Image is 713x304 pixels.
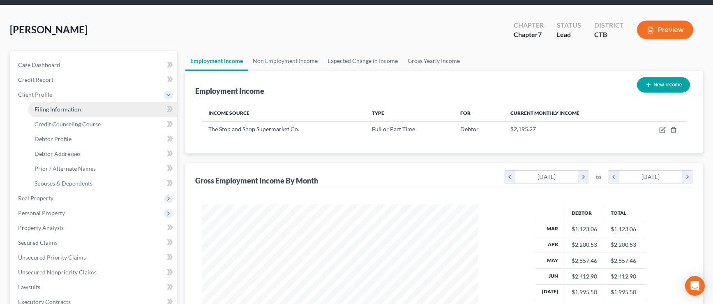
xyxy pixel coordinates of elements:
[637,77,690,93] button: New Income
[28,146,177,161] a: Debtor Addresses
[12,235,177,250] a: Secured Claims
[28,176,177,191] a: Spouses & Dependents
[535,221,565,237] th: Mar
[594,21,624,30] div: District
[18,61,60,68] span: Case Dashboard
[12,265,177,280] a: Unsecured Nonpriority Claims
[18,239,58,246] span: Secured Claims
[28,132,177,146] a: Debtor Profile
[572,257,597,265] div: $2,857.46
[208,125,299,132] span: The Stop and Shop Supermarket Co.
[515,171,578,183] div: [DATE]
[403,51,465,71] a: Gross Yearly Income
[12,72,177,87] a: Credit Report
[504,171,515,183] i: chevron_left
[604,284,646,300] td: $1,995.50
[28,102,177,117] a: Filing Information
[572,288,597,296] div: $1,995.50
[35,106,81,113] span: Filing Information
[604,253,646,268] td: $2,857.46
[514,30,544,39] div: Chapter
[28,117,177,132] a: Credit Counseling Course
[10,23,88,35] span: [PERSON_NAME]
[572,241,597,249] div: $2,200.53
[185,51,248,71] a: Employment Income
[460,125,479,132] span: Debtor
[604,237,646,253] td: $2,200.53
[510,110,579,116] span: Current Monthly Income
[538,30,542,38] span: 7
[35,165,96,172] span: Prior / Alternate Names
[12,250,177,265] a: Unsecured Priority Claims
[18,269,97,276] span: Unsecured Nonpriority Claims
[608,171,619,183] i: chevron_left
[195,176,318,186] div: Gross Employment Income By Month
[535,269,565,284] th: Jun
[12,280,177,295] a: Lawsuits
[557,21,581,30] div: Status
[535,253,565,268] th: May
[510,125,536,132] span: $2,195.27
[685,276,705,296] div: Open Intercom Messenger
[372,125,415,132] span: Full or Part Time
[557,30,581,39] div: Lead
[18,76,53,83] span: Credit Report
[35,150,81,157] span: Debtor Addresses
[604,204,646,221] th: Total
[18,224,64,231] span: Property Analysis
[514,21,544,30] div: Chapter
[682,171,693,183] i: chevron_right
[535,237,565,253] th: Apr
[460,110,471,116] span: For
[594,30,624,39] div: CTB
[637,21,693,39] button: Preview
[596,173,601,181] span: to
[12,220,177,235] a: Property Analysis
[372,110,384,116] span: Type
[195,86,264,96] div: Employment Income
[12,58,177,72] a: Case Dashboard
[35,121,101,128] span: Credit Counseling Course
[323,51,403,71] a: Expected Change in Income
[565,204,604,221] th: Debtor
[35,180,92,187] span: Spouses & Dependents
[248,51,323,71] a: Non Employment Income
[572,225,597,233] div: $1,123.06
[208,110,249,116] span: Income Source
[28,161,177,176] a: Prior / Alternate Names
[18,254,86,261] span: Unsecured Priority Claims
[604,269,646,284] td: $2,412.90
[535,284,565,300] th: [DATE]
[18,209,65,216] span: Personal Property
[35,135,72,142] span: Debtor Profile
[18,91,52,98] span: Client Profile
[604,221,646,237] td: $1,123.06
[619,171,682,183] div: [DATE]
[578,171,589,183] i: chevron_right
[18,283,40,290] span: Lawsuits
[18,195,53,202] span: Real Property
[572,272,597,281] div: $2,412.90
